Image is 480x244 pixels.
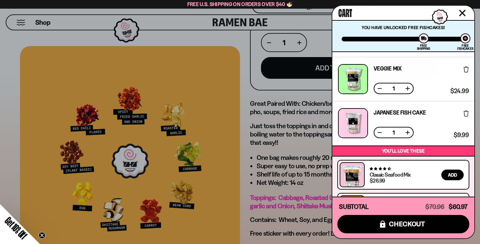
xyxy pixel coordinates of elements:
[449,203,468,211] span: $60.97
[339,204,369,210] h4: Subtotal
[388,86,399,91] span: 1
[374,110,426,115] a: Japanese Fish Cake
[370,178,385,183] div: $26.99
[454,132,469,138] span: $9.99
[342,25,465,30] p: You have unlocked Free Fishcakes!
[425,203,444,211] span: $70.96
[457,44,474,50] div: Free Fishcakes
[417,44,430,50] div: Free Shipping
[389,220,425,228] span: checkout
[457,8,467,18] button: Close cart
[337,215,469,233] button: checkout
[3,215,29,241] span: Get 10% Off
[370,171,411,178] a: Classic Seafood Mix
[39,232,45,239] button: Close teaser
[334,148,473,154] p: You’ll love these
[187,1,293,7] span: Free U.S. Shipping on Orders over $40 🍜
[448,173,457,177] span: Add
[374,66,402,71] a: Veggie Mix
[388,130,399,135] span: 1
[450,88,469,94] span: $24.99
[338,5,352,19] span: Cart
[370,167,391,171] span: 4.68 stars
[441,170,464,180] button: Add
